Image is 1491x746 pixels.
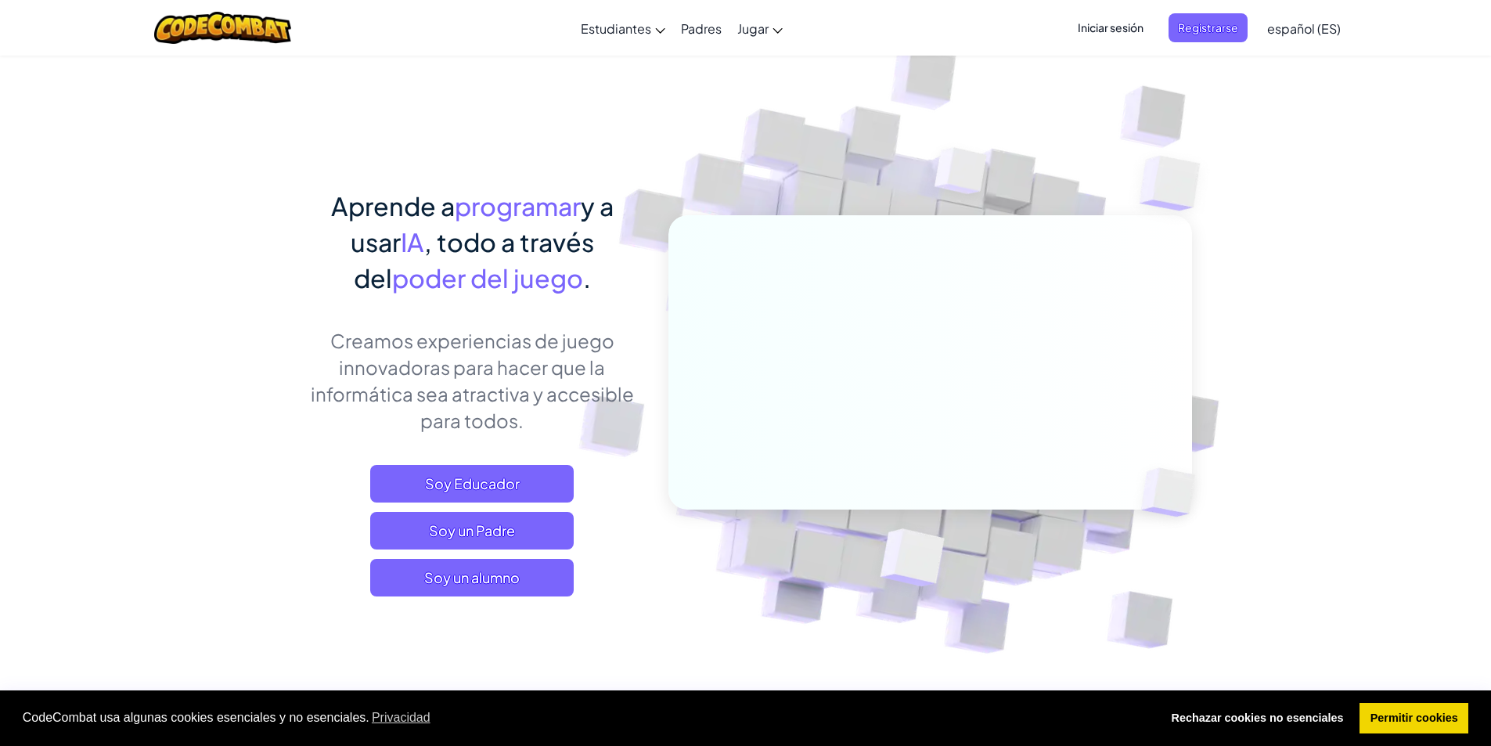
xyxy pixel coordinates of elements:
button: Iniciar sesión [1068,13,1153,42]
span: Jugar [737,20,769,37]
span: programar [455,190,581,222]
a: español (ES) [1259,7,1349,49]
span: poder del juego [392,262,583,294]
span: , todo a través del [354,226,594,294]
a: Jugar [729,7,791,49]
img: Overlap cubes [1115,435,1232,550]
a: allow cookies [1360,703,1468,734]
button: Registrarse [1169,13,1248,42]
span: IA [401,226,424,258]
a: Soy Educador [370,465,574,503]
img: Overlap cubes [905,117,1017,233]
a: Estudiantes [573,7,673,49]
a: Padres [673,7,729,49]
img: Overlap cubes [1108,117,1244,250]
a: learn more about cookies [369,706,433,730]
button: Soy un alumno [370,559,574,596]
img: Overlap cubes [841,496,981,625]
span: . [583,262,591,294]
span: Estudiantes [581,20,651,37]
p: Creamos experiencias de juego innovadoras para hacer que la informática sea atractiva y accesible... [300,327,645,434]
span: Aprende a [331,190,455,222]
img: CodeCombat logo [154,12,291,44]
a: Soy un Padre [370,512,574,550]
a: deny cookies [1161,703,1354,734]
span: español (ES) [1267,20,1341,37]
span: CodeCombat usa algunas cookies esenciales y no esenciales. [23,706,1148,730]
